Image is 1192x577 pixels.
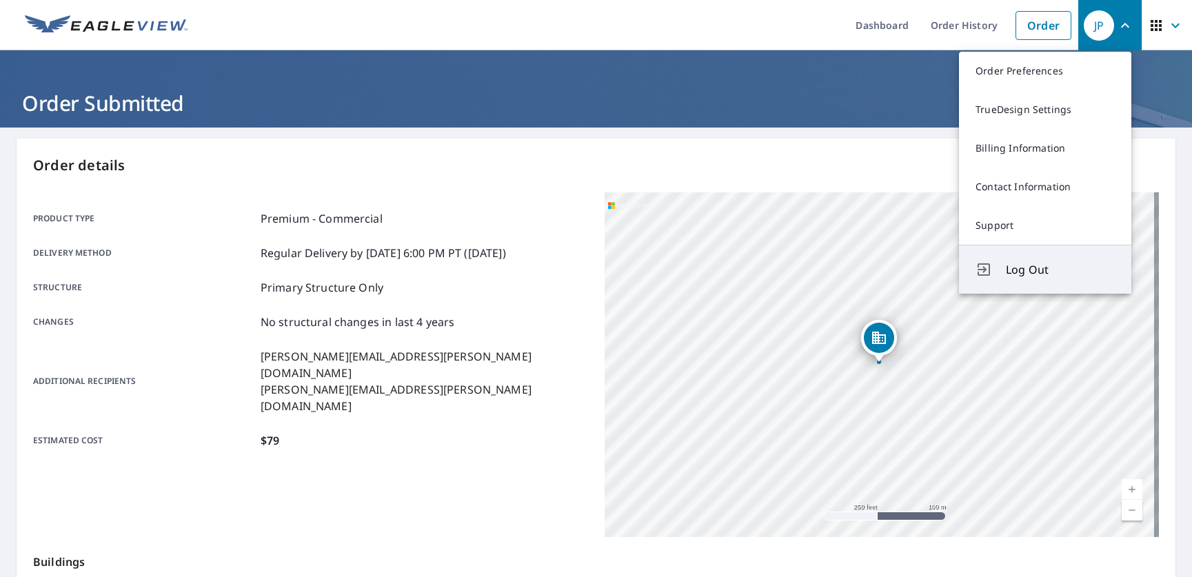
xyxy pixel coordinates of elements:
a: Current Level 17, Zoom Out [1122,500,1142,520]
a: Support [959,206,1131,245]
a: Billing Information [959,129,1131,168]
p: Regular Delivery by [DATE] 6:00 PM PT ([DATE]) [261,245,506,261]
p: Additional recipients [33,348,255,414]
p: Premium - Commercial [261,210,383,227]
div: JP [1084,10,1114,41]
p: Product type [33,210,255,227]
a: Order Preferences [959,52,1131,90]
p: Estimated cost [33,432,255,449]
img: EV Logo [25,15,188,36]
p: No structural changes in last 4 years [261,314,455,330]
h1: Order Submitted [17,89,1175,117]
p: Delivery method [33,245,255,261]
p: Primary Structure Only [261,279,383,296]
p: [PERSON_NAME][EMAIL_ADDRESS][PERSON_NAME][DOMAIN_NAME] [261,381,588,414]
p: Changes [33,314,255,330]
p: Order details [33,155,1159,176]
span: Log Out [1006,261,1115,278]
p: $79 [261,432,279,449]
a: Current Level 17, Zoom In [1122,479,1142,500]
div: Dropped pin, building 1, Commercial property, 320 N 15th St Corsicana, TX 75110 [861,320,897,363]
p: Structure [33,279,255,296]
a: Order [1016,11,1071,40]
a: TrueDesign Settings [959,90,1131,129]
button: Log Out [959,245,1131,294]
p: [PERSON_NAME][EMAIL_ADDRESS][PERSON_NAME][DOMAIN_NAME] [261,348,588,381]
a: Contact Information [959,168,1131,206]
